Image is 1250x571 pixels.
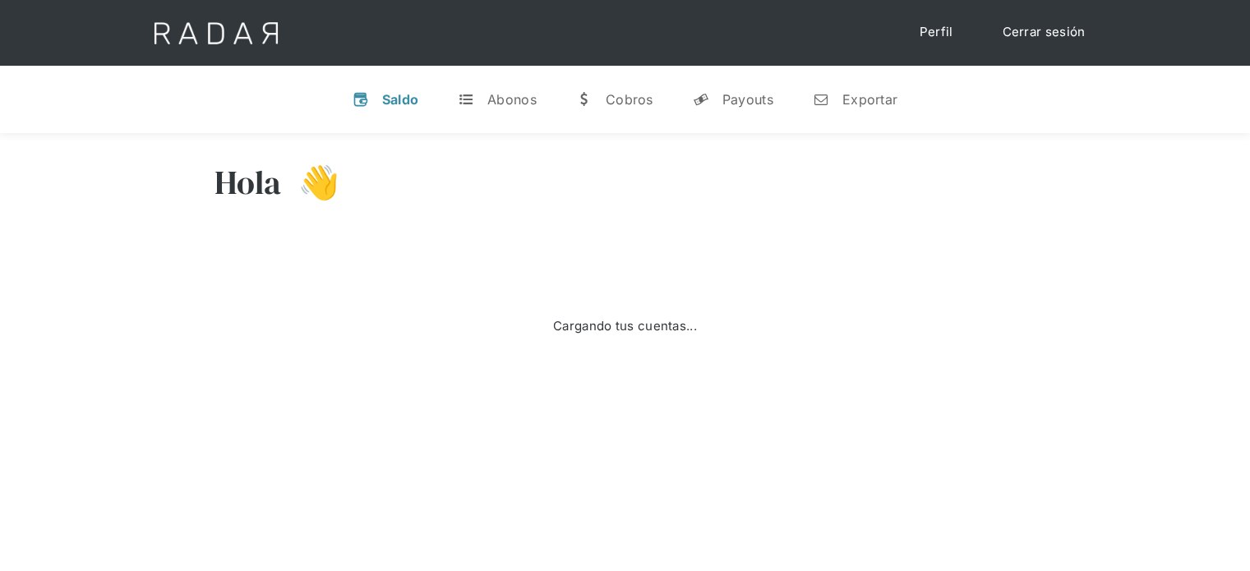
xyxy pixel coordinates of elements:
a: Cerrar sesión [986,16,1102,48]
div: Exportar [842,91,897,108]
div: t [458,91,474,108]
div: Cobros [606,91,653,108]
div: Payouts [722,91,773,108]
div: Abonos [487,91,537,108]
div: n [813,91,829,108]
h3: Hola [214,162,282,203]
div: w [576,91,593,108]
a: Perfil [903,16,970,48]
div: Cargando tus cuentas... [553,317,697,336]
h3: 👋 [282,162,339,203]
div: y [693,91,709,108]
div: Saldo [382,91,419,108]
div: v [353,91,369,108]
